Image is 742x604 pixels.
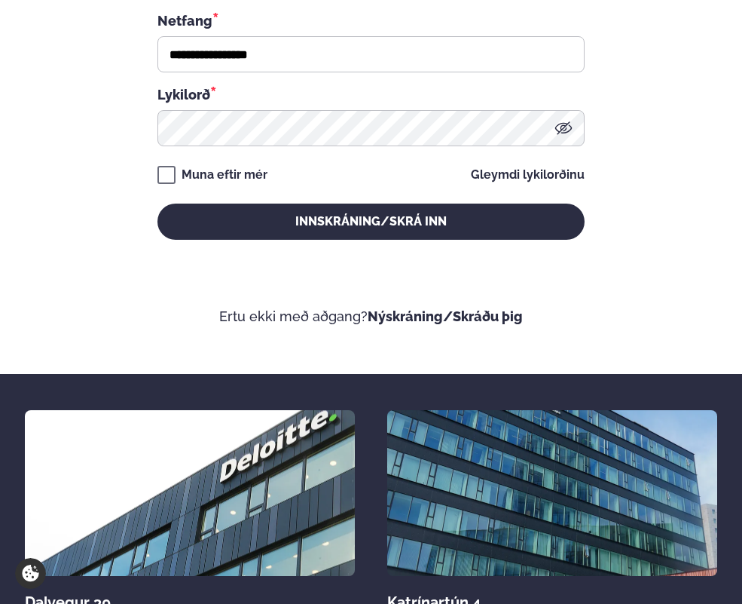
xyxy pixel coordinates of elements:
div: Netfang [157,11,585,30]
img: image alt [387,410,717,576]
button: Innskráning/Skrá inn [157,204,585,240]
div: Lykilorð [157,84,585,104]
a: Nýskráning/Skráðu þig [368,308,523,324]
img: image alt [25,410,355,576]
a: Gleymdi lykilorðinu [471,169,585,181]
a: Cookie settings [15,558,46,589]
p: Ertu ekki með aðgang? [25,308,717,326]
